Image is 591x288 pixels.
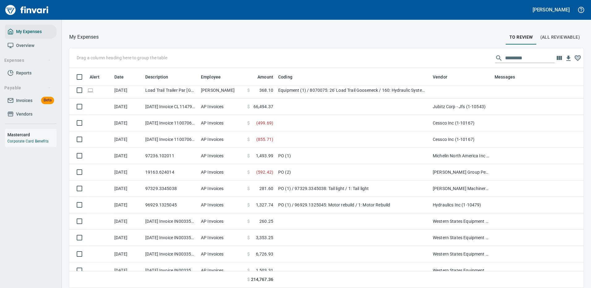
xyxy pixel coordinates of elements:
button: Choose columns to display [555,53,564,63]
span: $ [247,169,250,175]
span: (All Reviewable) [540,33,580,41]
td: PO (1) / 97329.3345038: Tail light / 1: Tail light [276,180,430,197]
td: 19163.624014 [143,164,198,180]
span: $ [247,185,250,192]
td: Western States Equipment Co. (1-11113) [430,262,492,279]
nav: breadcrumb [69,33,99,41]
span: Overview [16,42,34,49]
span: ( 855.71 ) [256,136,273,142]
td: AP Invoices [198,148,245,164]
img: Finvari [4,2,50,17]
span: Expenses [4,57,51,64]
td: Jubitz Corp - Jfs (1-10543) [430,99,492,115]
td: [DATE] [112,131,143,148]
span: $ [247,276,250,283]
span: $ [247,251,250,257]
a: Vendors [5,107,57,121]
span: Vendor [433,73,447,81]
span: ( 499.69 ) [256,120,273,126]
td: PO (2) [276,164,430,180]
a: InvoicesBeta [5,94,57,108]
td: Load Trail Trailer Par [GEOGRAPHIC_DATA] [GEOGRAPHIC_DATA] [143,82,198,99]
h5: [PERSON_NAME] [533,6,570,13]
span: 1,503.31 [256,267,273,273]
td: [DATE] [112,115,143,131]
td: 97329.3345038 [143,180,198,197]
span: Date [114,73,124,81]
span: Messages [495,73,515,81]
p: My Expenses [69,33,99,41]
td: AP Invoices [198,262,245,279]
td: Michelin North America Inc (1-10655) [430,148,492,164]
h6: Mastercard [7,131,57,138]
td: PO (1) / 96929.1325045: Motor rebuild / 1: Motor Rebuild [276,197,430,213]
td: AP Invoices [198,164,245,180]
td: Cessco Inc (1-10167) [430,131,492,148]
td: [DATE] [112,197,143,213]
span: 1,493.99 [256,153,273,159]
td: [DATE] [112,262,143,279]
span: $ [247,120,250,126]
span: $ [247,218,250,224]
td: [DATE] Invoice IN003351831 from [GEOGRAPHIC_DATA] Equipment Co. (1-11113) [143,230,198,246]
span: $ [247,267,250,273]
td: AP Invoices [198,99,245,115]
td: Western States Equipment Co. (1-11113) [430,213,492,230]
td: [PERSON_NAME] [198,82,245,99]
td: [DATE] [112,164,143,180]
td: [DATE] Invoice IN003351829 from [GEOGRAPHIC_DATA] Equipment Co. (1-11113) [143,246,198,262]
td: [DATE] [112,180,143,197]
span: My Expenses [16,28,42,36]
span: Alert [90,73,108,81]
span: ( 592.42 ) [256,169,273,175]
td: [DATE] [112,82,143,99]
td: AP Invoices [198,230,245,246]
td: [DATE] [112,230,143,246]
td: AP Invoices [198,246,245,262]
span: Description [145,73,176,81]
td: AP Invoices [198,180,245,197]
button: Payable [2,82,53,94]
a: Overview [5,39,57,53]
button: Expenses [2,55,53,66]
span: 214,767.36 [251,276,273,283]
td: Equipment (1) / 8070075: 26' Load Trail Gooseneck / 160: Hydraulic System / 2: Parts/Other [276,82,430,99]
span: Description [145,73,168,81]
td: [PERSON_NAME] Group Peterbilt([MEDICAL_DATA]) (1-38196) [430,164,492,180]
span: Coding [278,73,300,81]
td: AP Invoices [198,131,245,148]
span: Vendors [16,110,32,118]
td: 96929.1325045 [143,197,198,213]
span: 6,726.93 [256,251,273,257]
td: AP Invoices [198,115,245,131]
span: Employee [201,73,221,81]
p: Drag a column heading here to group the table [77,55,167,61]
span: Employee [201,73,229,81]
span: $ [247,87,250,93]
td: Western States Equipment Co. (1-11113) [430,246,492,262]
span: 3,353.25 [256,235,273,241]
span: Alert [90,73,100,81]
span: 368.10 [259,87,273,93]
span: $ [247,153,250,159]
a: My Expenses [5,25,57,39]
span: Reports [16,69,32,77]
td: [DATE] [112,99,143,115]
span: Messages [495,73,523,81]
td: [DATE] Invoice IN003353250 from Western States Equipment Co. (1-11113) [143,213,198,230]
td: [DATE] [112,148,143,164]
span: 66,494.37 [253,104,273,110]
td: AP Invoices [198,197,245,213]
span: Amount [257,73,273,81]
span: Amount [249,73,273,81]
td: PO (1) [276,148,430,164]
td: Cessco Inc (1-10167) [430,115,492,131]
span: $ [247,104,250,110]
a: Corporate Card Benefits [7,139,49,143]
td: [DATE] Invoice CL1147950 from Jubitz Corp - Jfs (1-10543) [143,99,198,115]
span: Coding [278,73,292,81]
span: Vendor [433,73,455,81]
td: [DATE] [112,246,143,262]
span: Date [114,73,132,81]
